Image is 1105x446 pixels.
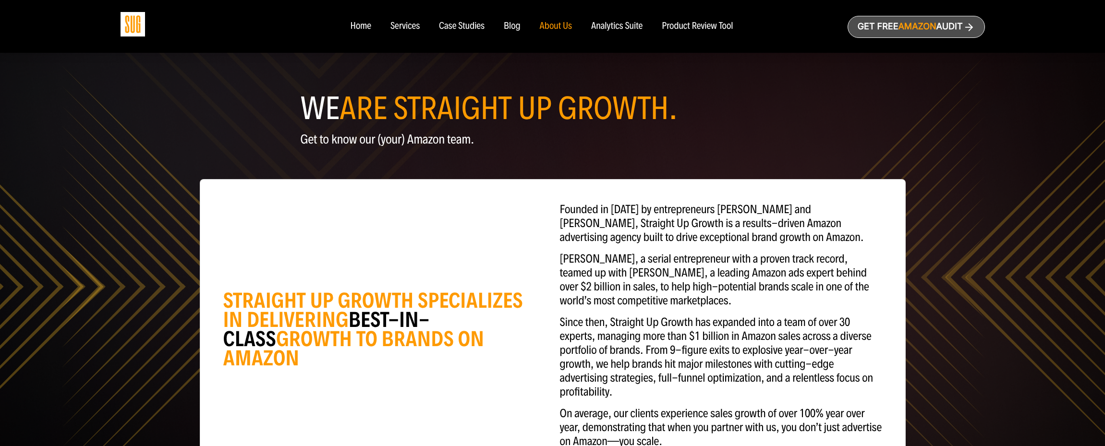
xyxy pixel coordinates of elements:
a: Services [390,21,420,32]
h1: WE [301,94,805,123]
p: Founded in [DATE] by entrepreneurs [PERSON_NAME] and [PERSON_NAME], Straight Up Growth is a resul... [560,203,882,244]
a: Blog [504,21,521,32]
img: Sug [121,12,145,36]
span: BEST-IN-CLASS [223,307,430,352]
div: STRAIGHT UP GROWTH SPECIALIZES IN DELIVERING GROWTH TO BRANDS ON AMAZON [223,291,546,368]
a: Product Review Tool [662,21,733,32]
a: About Us [540,21,572,32]
p: Get to know our (your) Amazon team. [301,133,805,146]
a: Home [350,21,371,32]
span: Amazon [898,22,936,32]
p: Since then, Straight Up Growth has expanded into a team of over 30 experts, managing more than $1... [560,315,882,399]
a: Case Studies [439,21,485,32]
a: Analytics Suite [591,21,643,32]
span: ARE STRAIGHT UP GROWTH. [340,89,678,128]
a: Get freeAmazonAudit [848,16,985,38]
p: [PERSON_NAME], a serial entrepreneur with a proven track record, teamed up with [PERSON_NAME], a ... [560,252,882,308]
